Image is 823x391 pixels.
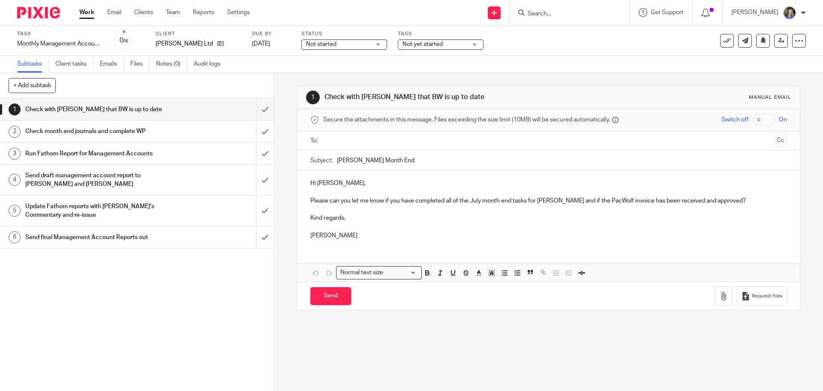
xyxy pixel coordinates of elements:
span: Get Support [651,9,684,15]
span: Normal text size [338,268,385,277]
a: Client tasks [55,56,93,73]
span: Secure the attachments in this message. Files exceeding the size limit (10MB) will be secured aut... [323,115,610,124]
a: Email [107,8,121,17]
label: Due by [252,30,291,37]
h1: Check with [PERSON_NAME] that BW is up to date [324,93,567,102]
input: Send [310,287,351,306]
a: Subtasks [17,56,49,73]
div: 6 [9,231,21,243]
h1: Send final Management Account Reports out [25,231,174,244]
a: Work [79,8,94,17]
span: On [779,115,787,124]
div: 1 [9,103,21,115]
a: Notes (0) [156,56,187,73]
a: Reports [193,8,214,17]
div: 5 [9,205,21,217]
h1: Run Fathom Report for Management Accounts [25,147,174,160]
label: Subject: [310,156,333,165]
div: Manual email [749,94,791,101]
p: Kind regards, [310,214,787,222]
div: 4 [9,174,21,186]
span: [DATE] [252,41,270,47]
small: /6 [123,39,128,43]
a: Files [130,56,150,73]
button: Request files [737,286,787,306]
div: 0 [120,36,128,45]
div: 1 [306,91,320,104]
div: Search for option [336,266,422,279]
button: Cc [774,134,787,147]
p: [PERSON_NAME] [310,231,787,240]
label: Task [17,30,103,37]
h1: Send draft management account report to [PERSON_NAME] and [PERSON_NAME] [25,169,174,191]
p: [PERSON_NAME] [731,8,778,17]
div: Monthly Management Accounts - [PERSON_NAME] [17,39,103,48]
span: Switch off [721,115,748,124]
button: + Add subtask [9,78,56,93]
h1: Check with [PERSON_NAME] that BW is up to date [25,103,174,116]
div: Monthly Management Accounts - Bolin Webb [17,39,103,48]
h1: Update Fathom reports with [PERSON_NAME]'s Commentary and re-issue [25,200,174,222]
div: 2 [9,126,21,138]
a: Settings [227,8,250,17]
p: Please can you let me know if you have completed all of the July month end tasks for [PERSON_NAME... [310,197,787,205]
div: 3 [9,148,21,160]
span: Not started [306,41,336,47]
input: Search for option [386,268,417,277]
input: Search [527,10,604,18]
img: 1530183611242%20(1).jpg [783,6,796,20]
img: Pixie [17,7,60,18]
label: Client [156,30,241,37]
a: Team [166,8,180,17]
a: Emails [100,56,124,73]
label: Tags [398,30,484,37]
a: Audit logs [194,56,227,73]
label: Status [301,30,387,37]
h1: Check month end journals and complete WP [25,125,174,138]
span: Not yet started [402,41,443,47]
label: To: [310,136,320,145]
p: Hi [PERSON_NAME], [310,179,787,188]
span: Request files [752,293,782,300]
a: Clients [134,8,153,17]
p: [PERSON_NAME] Ltd [156,39,213,48]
